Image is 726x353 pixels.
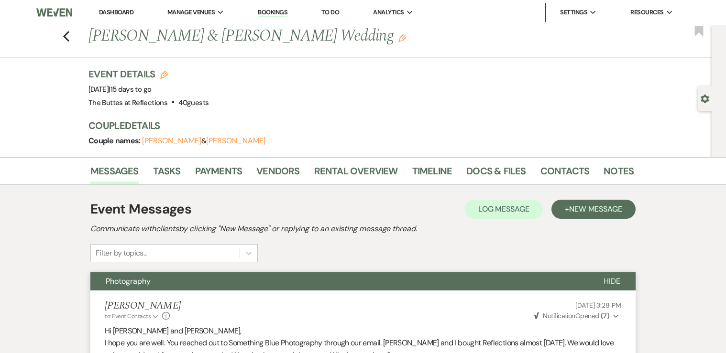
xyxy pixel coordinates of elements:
span: The Buttes at Reflections [88,98,167,107]
button: [PERSON_NAME] [142,137,201,145]
img: Weven Logo [36,2,72,22]
button: Edit [398,33,406,42]
a: To Do [321,8,339,16]
span: [DATE] 3:28 PM [575,301,621,310]
h5: [PERSON_NAME] [105,300,181,312]
span: Opened [534,311,609,320]
span: Couple names: [88,136,142,146]
span: Manage Venues [167,8,215,17]
span: & [142,136,265,146]
button: Open lead details [701,94,709,103]
span: to: Event Contacts [105,312,151,320]
a: Dashboard [99,8,133,16]
span: | [109,85,151,94]
button: Photography [90,272,588,290]
a: Rental Overview [314,163,398,184]
a: Payments [195,163,242,184]
span: Analytics [373,8,404,17]
span: 15 days to go [110,85,152,94]
span: Hide [604,276,620,286]
a: Notes [604,163,634,184]
span: 40 guests [178,98,209,107]
button: to: Event Contacts [105,312,160,321]
button: Hide [588,272,636,290]
a: Tasks [153,163,181,184]
h2: Communicate with clients by clicking "New Message" or replying to an existing message thread. [90,223,636,235]
h1: [PERSON_NAME] & [PERSON_NAME] Wedding [88,25,517,48]
a: Contacts [540,163,590,184]
span: Photography [106,276,151,286]
a: Vendors [256,163,299,184]
button: Log Message [465,200,543,219]
span: Settings [560,8,587,17]
a: Messages [90,163,139,184]
div: Filter by topics... [96,247,147,259]
a: Timeline [412,163,452,184]
h3: Event Details [88,67,209,81]
span: [DATE] [88,85,151,94]
h3: Couple Details [88,119,624,132]
a: Docs & Files [466,163,526,184]
span: Log Message [478,204,529,214]
strong: ( 7 ) [601,311,609,320]
span: New Message [569,204,622,214]
a: Bookings [258,8,287,17]
button: [PERSON_NAME] [206,137,265,145]
button: +New Message [551,200,636,219]
button: NotificationOpened (7) [533,311,621,321]
h1: Event Messages [90,199,191,219]
span: Notification [543,311,575,320]
p: Hi [PERSON_NAME] and [PERSON_NAME], [105,325,621,337]
span: Resources [630,8,663,17]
